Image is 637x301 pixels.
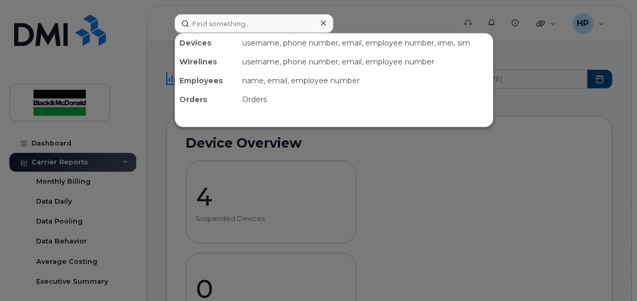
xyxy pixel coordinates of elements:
[238,90,493,109] div: Orders
[238,71,493,90] div: name, email, employee number
[238,52,493,71] div: username, phone number, email, employee number
[238,34,493,52] div: username, phone number, email, employee number, imei, sim
[175,52,238,71] div: Wirelines
[175,90,238,109] div: Orders
[175,34,238,52] div: Devices
[175,71,238,90] div: Employees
